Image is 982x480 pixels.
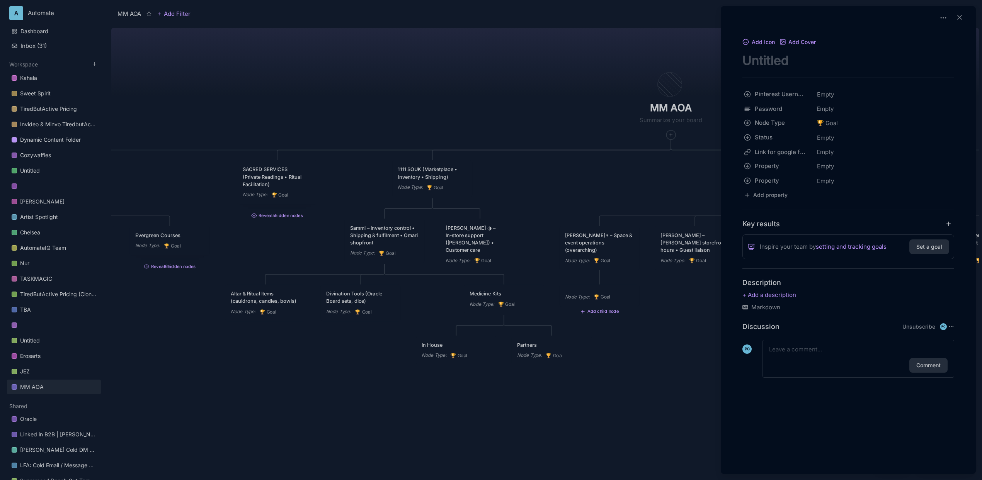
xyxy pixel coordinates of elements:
span: Pinterest Username [755,90,806,99]
span: Goal [817,119,838,128]
div: StatusEmpty [742,131,954,145]
a: setting and tracking goals [816,242,887,251]
button: Set a goal [909,239,949,254]
h4: Description [742,278,954,287]
div: PasswordEmpty [742,102,954,116]
button: Add Cover [779,39,816,46]
span: Empty [817,176,834,186]
div: PropertyEmpty [742,159,954,174]
span: Empty [817,90,834,100]
span: Property [755,161,806,171]
button: Link for google form [740,145,814,159]
div: PropertyEmpty [742,174,954,188]
div: Link for google formEmpty [742,145,954,159]
button: Status [740,131,814,144]
span: Status [755,133,806,142]
button: Property [740,174,814,188]
button: Pinterest Username [740,87,814,101]
span: Link for google form [755,148,806,157]
span: Property [755,176,806,185]
div: Markdown [742,303,954,312]
button: Comment [909,358,948,373]
div: Empty [814,145,954,159]
button: Unsubscribe [902,323,935,330]
div: Pinterest UsernameEmpty [742,87,954,102]
button: Node Type [740,116,814,130]
textarea: node title [742,53,954,68]
span: Node Type [755,118,806,127]
i: 🏆 [817,119,825,127]
span: Empty [817,161,834,171]
h4: Discussion [742,322,779,331]
span: Inspire your team by [760,242,887,251]
button: add key result [945,220,955,227]
span: Password [755,104,806,114]
button: Add property [742,190,789,200]
button: Add Icon [742,39,775,46]
div: PC [940,323,947,330]
button: Property [740,159,814,173]
h4: Key results [742,219,780,228]
div: Node Type🏆Goal [742,116,954,131]
button: Password [740,102,814,116]
span: Empty [817,133,834,143]
div: Empty [814,102,954,116]
div: PC [742,344,752,354]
